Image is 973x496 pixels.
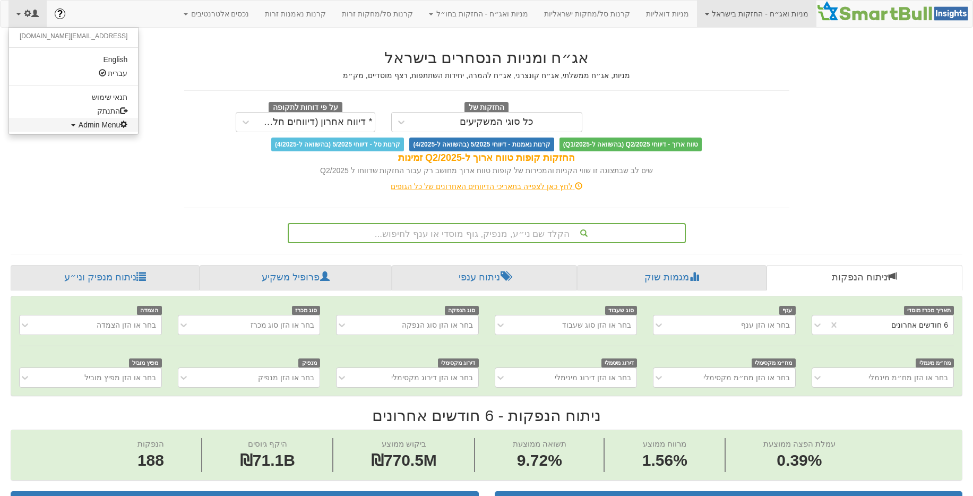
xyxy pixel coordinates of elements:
[200,265,392,290] a: פרופיל משקיע
[298,358,320,367] span: מנפיק
[129,358,162,367] span: מפיץ מוביל
[409,138,554,151] span: קרנות נאמנות - דיווחי 5/2025 (בהשוואה ל-4/2025)
[752,358,796,367] span: מח״מ מקסימלי
[184,165,789,176] div: שים לב שבתצוגה זו שווי הקניות והמכירות של קופות טווח ארוך מחושב רק עבור החזקות שדווחו ל Q2/2025
[334,1,421,27] a: קרנות סל/מחקות זרות
[421,1,536,27] a: מניות ואג״ח - החזקות בחו״ל
[289,224,685,242] div: הקלד שם ני״ע, מנפיק, גוף מוסדי או ענף לחיפוש...
[916,358,954,367] span: מח״מ מינמלי
[642,449,687,472] span: 1.56%
[767,265,962,290] a: ניתוח הנפקות
[371,451,437,469] span: ₪770.5M
[868,372,948,383] div: בחר או הזן מח״מ מינמלי
[84,372,156,383] div: בחר או הזן מפיץ מוביל
[605,306,638,315] span: סוג שעבוד
[513,449,566,472] span: 9.72%
[9,53,138,66] a: English
[137,439,164,448] span: הנפקות
[97,320,156,330] div: בחר או הזן הצמדה
[536,1,638,27] a: קרנות סל/מחקות ישראליות
[184,151,789,165] div: החזקות קופות טווח ארוך ל-Q2/2025 זמינות
[392,265,577,290] a: ניתוח ענפי
[176,181,797,192] div: לחץ כאן לצפייה בתאריכי הדיווחים האחרונים של כל הגופים
[460,117,533,127] div: כל סוגי המשקיעים
[57,8,63,19] span: ?
[11,407,962,424] h2: ניתוח הנפקות - 6 חודשים אחרונים
[137,306,162,315] span: הצמדה
[763,449,836,472] span: 0.39%
[79,121,128,129] span: Admin Menu
[248,439,287,448] span: היקף גיוסים
[559,138,702,151] span: טווח ארוך - דיווחי Q2/2025 (בהשוואה ל-Q1/2025)
[9,90,138,104] a: תנאי שימוש
[9,104,138,118] a: התנתק
[741,320,790,330] div: בחר או הזן ענף
[562,320,631,330] div: בחר או הזן סוג שעבוד
[271,138,404,151] span: קרנות סל - דיווחי 5/2025 (בהשוואה ל-4/2025)
[779,306,796,315] span: ענף
[269,102,342,114] span: על פי דוחות לתקופה
[47,1,73,27] a: ?
[9,118,138,132] a: Admin Menu
[9,30,138,42] li: [EMAIL_ADDRESS][DOMAIN_NAME]
[638,1,697,27] a: מניות דואליות
[904,306,954,315] span: תאריך מכרז מוסדי
[697,1,816,27] a: מניות ואג״ח - החזקות בישראל
[402,320,473,330] div: בחר או הזן סוג הנפקה
[11,265,200,290] a: ניתוח מנפיק וני״ע
[251,320,315,330] div: בחר או הזן סוג מכרז
[292,306,321,315] span: סוג מכרז
[601,358,638,367] span: דירוג מינימלי
[391,372,473,383] div: בחר או הזן דירוג מקסימלי
[184,72,789,80] h5: מניות, אג״ח ממשלתי, אג״ח קונצרני, אג״ח להמרה, יחידות השתתפות, רצף מוסדיים, מק״מ
[891,320,948,330] div: 6 חודשים אחרונים
[438,358,479,367] span: דירוג מקסימלי
[240,451,295,469] span: ₪71.1B
[555,372,631,383] div: בחר או הזן דירוג מינימלי
[9,66,138,80] a: עברית
[257,1,334,27] a: קרנות נאמנות זרות
[176,1,257,27] a: נכסים אלטרנטיבים
[577,265,767,290] a: מגמות שוק
[513,439,566,448] span: תשואה ממוצעת
[137,449,164,472] span: 188
[763,439,836,448] span: עמלת הפצה ממוצעת
[816,1,972,22] img: Smartbull
[464,102,509,114] span: החזקות של
[382,439,426,448] span: ביקוש ממוצע
[445,306,479,315] span: סוג הנפקה
[258,372,314,383] div: בחר או הזן מנפיק
[258,117,373,127] div: * דיווח אחרון (דיווחים חלקיים)
[184,49,789,66] h2: אג״ח ומניות הנסחרים בישראל
[643,439,686,448] span: מרווח ממוצע
[703,372,790,383] div: בחר או הזן מח״מ מקסימלי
